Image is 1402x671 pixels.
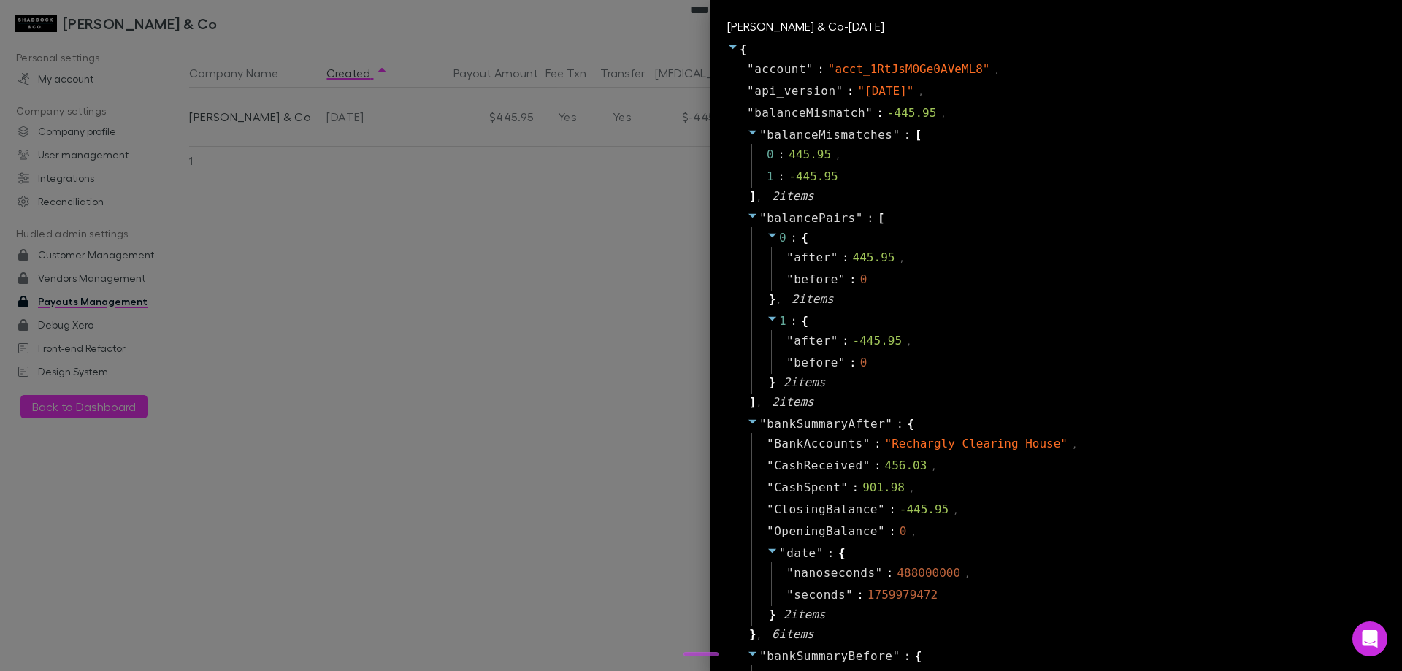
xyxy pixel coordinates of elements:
span: , [1072,438,1077,451]
span: , [931,460,936,473]
span: " [885,417,892,431]
span: " [878,524,885,538]
span: : [790,313,797,330]
span: " [759,211,767,225]
span: " [759,417,767,431]
span: " [878,502,885,516]
span: " Rechargly Clearing House " [885,437,1068,450]
span: " [767,502,774,516]
span: " [831,334,838,348]
div: -445.95 [900,501,949,518]
span: 1 [779,314,786,328]
span: " [747,106,754,120]
span: 2 item s [784,375,826,389]
div: 0 [860,354,867,372]
span: BankAccounts [774,435,863,453]
span: 2 item s [772,189,814,203]
span: " [747,62,754,76]
span: " [838,356,846,369]
span: , [776,294,781,307]
span: " [846,588,853,602]
span: account [754,61,806,78]
span: " [747,84,754,98]
span: : [842,332,849,350]
span: ClosingBalance [774,501,878,518]
div: Open Intercom Messenger [1352,621,1387,656]
span: : [896,415,903,433]
span: : [886,564,894,582]
span: before [794,271,838,288]
span: nanoseconds [794,564,875,582]
span: " [863,459,870,472]
span: { [740,41,747,58]
span: " [767,437,774,450]
span: " [831,250,838,264]
div: 0 [860,271,867,288]
span: CashSpent [774,479,840,496]
span: , [941,107,946,120]
span: : [876,104,884,122]
div: 901.98 [862,479,905,496]
span: { [908,415,915,433]
div: 1759979472 [867,586,938,604]
span: " [779,546,786,560]
div: : [778,168,785,185]
span: , [906,335,911,348]
span: " [892,128,900,142]
div: : [778,146,785,164]
span: , [899,252,904,265]
span: seconds [794,586,846,604]
span: : [851,479,859,496]
span: 0 [779,231,786,245]
span: " [786,566,794,580]
span: balancePairs [767,211,856,225]
span: " [786,356,794,369]
span: " [759,128,767,142]
span: after [794,332,831,350]
span: } [767,374,776,391]
span: " [759,649,767,663]
span: } [767,291,776,308]
div: 488000000 [897,564,960,582]
span: " [786,272,794,286]
span: : [904,648,911,665]
span: " [DATE] " [857,84,913,98]
span: balanceMismatches [767,128,892,142]
span: " [786,588,794,602]
span: " [838,272,846,286]
span: , [965,567,970,580]
span: : [817,61,824,78]
span: " [816,546,824,560]
span: { [801,229,808,247]
span: 2 item s [784,607,826,621]
span: , [756,629,762,642]
div: -445.95 [789,168,838,185]
span: before [794,354,838,372]
span: " [840,480,848,494]
span: : [847,83,854,100]
span: , [756,396,762,410]
span: } [767,606,776,624]
span: " [863,437,870,450]
span: : [874,435,881,453]
span: , [756,191,762,204]
span: bankSummaryBefore [767,649,892,663]
span: : [874,457,881,475]
span: , [918,85,923,99]
span: " [767,480,774,494]
span: : [849,354,857,372]
span: , [953,504,958,517]
div: -445.95 [853,332,902,350]
span: ] [747,394,756,411]
div: -445.95 [887,104,936,122]
span: ] [747,188,756,205]
span: 2 item s [772,395,814,409]
span: , [911,526,916,539]
span: , [909,482,914,495]
span: , [835,149,840,162]
div: 456.03 [885,457,927,475]
span: " [767,459,774,472]
span: after [794,249,831,267]
span: , [994,64,999,77]
div: [PERSON_NAME] & Co - [DATE] [727,18,1384,35]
